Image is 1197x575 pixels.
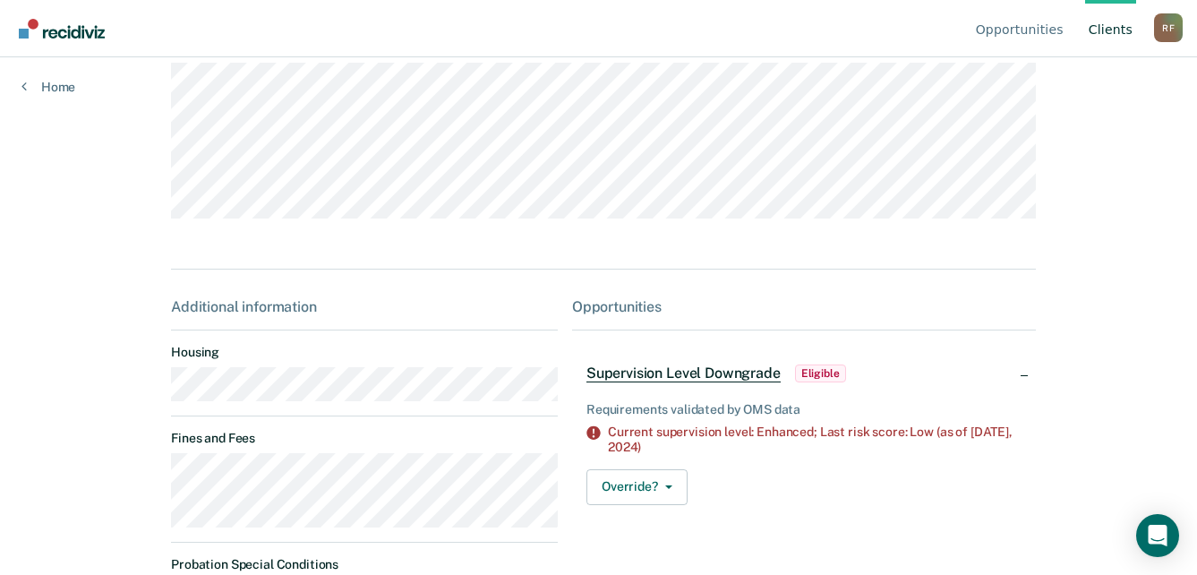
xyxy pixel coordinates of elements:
div: Additional information [171,298,558,315]
button: Override? [586,469,688,505]
div: Current supervision level: Enhanced; Last risk score: Low (as of [DATE], [608,425,1022,455]
div: Requirements validated by OMS data [586,402,1022,417]
img: Recidiviz [19,19,105,39]
span: Supervision Level Downgrade [586,365,781,382]
div: Open Intercom Messenger [1136,514,1179,557]
div: Opportunities [572,298,1036,315]
dt: Housing [171,345,558,360]
div: R F [1154,13,1183,42]
dt: Probation Special Conditions [171,557,558,572]
span: 2024) [608,440,641,454]
a: Home [21,79,75,95]
dt: Fines and Fees [171,431,558,446]
div: Supervision Level DowngradeEligible [572,345,1036,402]
span: Eligible [795,365,846,382]
button: Profile dropdown button [1154,13,1183,42]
